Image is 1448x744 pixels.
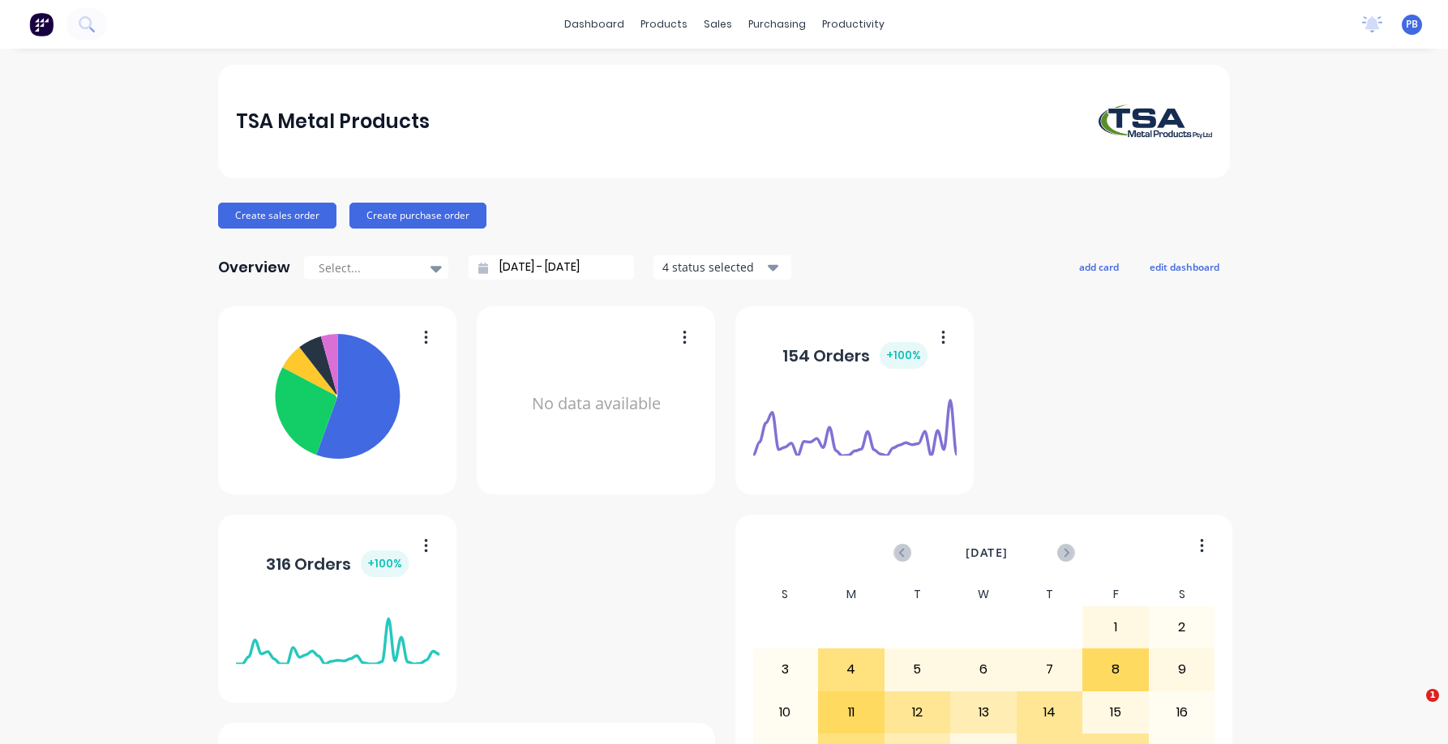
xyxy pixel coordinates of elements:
[1393,689,1432,728] iframe: Intercom live chat
[218,203,336,229] button: Create sales order
[495,327,698,481] div: No data available
[966,544,1008,562] span: [DATE]
[1083,649,1148,690] div: 8
[632,12,696,36] div: products
[1426,689,1439,702] span: 1
[1099,105,1212,139] img: TSA Metal Products
[662,259,765,276] div: 4 status selected
[1017,649,1082,690] div: 7
[752,583,819,606] div: S
[1017,583,1083,606] div: T
[819,692,884,733] div: 11
[1069,256,1129,277] button: add card
[1083,692,1148,733] div: 15
[349,203,486,229] button: Create purchase order
[950,583,1017,606] div: W
[1139,256,1230,277] button: edit dashboard
[818,583,885,606] div: M
[880,342,927,369] div: + 100 %
[782,342,927,369] div: 154 Orders
[951,649,1016,690] div: 6
[1150,649,1215,690] div: 9
[753,692,818,733] div: 10
[885,583,951,606] div: T
[885,692,950,733] div: 12
[556,12,632,36] a: dashboard
[236,105,430,138] div: TSA Metal Products
[1149,583,1215,606] div: S
[361,550,409,577] div: + 100 %
[653,255,791,280] button: 4 status selected
[266,550,409,577] div: 316 Orders
[1017,692,1082,733] div: 14
[1083,607,1148,648] div: 1
[753,649,818,690] div: 3
[1406,17,1418,32] span: PB
[1150,607,1215,648] div: 2
[29,12,54,36] img: Factory
[1082,583,1149,606] div: F
[696,12,740,36] div: sales
[1150,692,1215,733] div: 16
[819,649,884,690] div: 4
[218,251,290,284] div: Overview
[740,12,814,36] div: purchasing
[885,649,950,690] div: 5
[951,692,1016,733] div: 13
[814,12,893,36] div: productivity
